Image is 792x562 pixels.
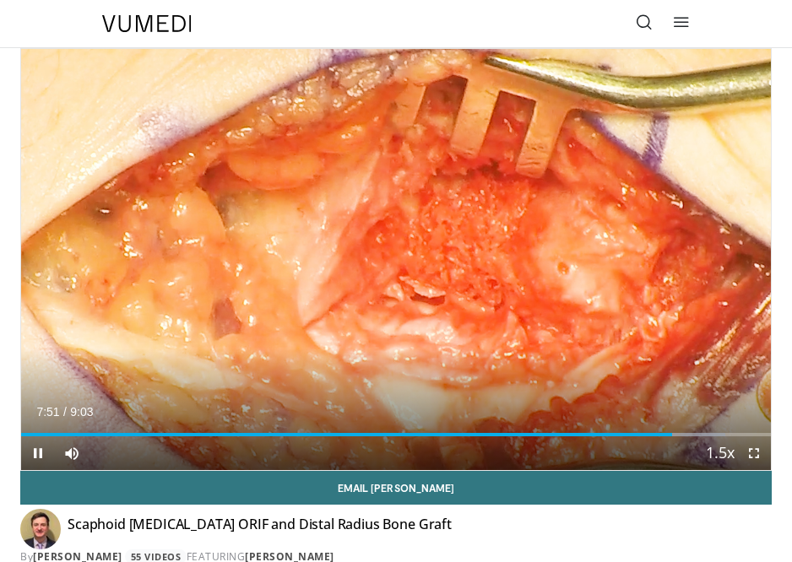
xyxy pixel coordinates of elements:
span: 7:51 [36,405,59,419]
button: Mute [55,436,89,470]
span: 9:03 [70,405,93,419]
span: / [63,405,67,419]
div: Progress Bar [21,433,771,436]
button: Fullscreen [737,436,771,470]
img: VuMedi Logo [102,15,192,32]
button: Playback Rate [703,436,737,470]
a: Email [PERSON_NAME] [20,471,772,505]
img: Avatar [20,509,61,549]
button: Pause [21,436,55,470]
h4: Scaphoid [MEDICAL_DATA] ORIF and Distal Radius Bone Graft [68,516,452,543]
video-js: Video Player [21,49,771,470]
